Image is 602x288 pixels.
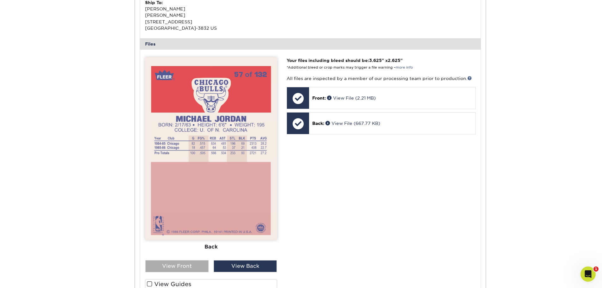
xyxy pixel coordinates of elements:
div: View Front [145,260,209,272]
span: Front: [312,95,326,101]
p: All files are inspected by a member of our processing team prior to production. [287,75,475,82]
small: *Additional bleed or crop marks may trigger a file warning – [287,65,413,70]
a: more info [396,65,413,70]
div: View Back [214,260,277,272]
a: View File (2.21 MB) [327,95,376,101]
span: 3.625 [369,58,382,63]
iframe: Intercom live chat [581,267,596,282]
a: View File (667.77 KB) [325,121,380,126]
span: Back: [312,121,324,126]
div: Back [145,240,277,254]
span: 2.625 [388,58,400,63]
div: Files [140,38,481,50]
strong: Your files including bleed should be: " x " [287,58,403,63]
span: 1 [593,267,599,272]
